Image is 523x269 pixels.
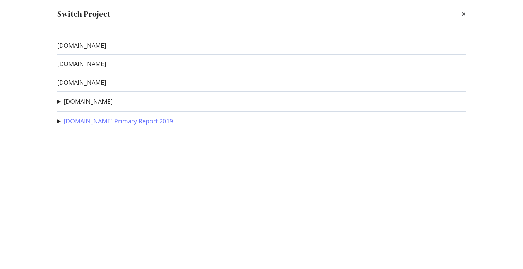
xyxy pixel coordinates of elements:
div: Switch Project [57,8,110,20]
a: [DOMAIN_NAME] Primary Report 2019 [64,118,173,125]
summary: [DOMAIN_NAME] [57,97,113,106]
a: [DOMAIN_NAME] [57,42,106,49]
div: times [462,8,466,20]
a: [DOMAIN_NAME] [57,79,106,86]
a: [DOMAIN_NAME] [64,98,113,105]
summary: [DOMAIN_NAME] Primary Report 2019 [57,117,173,126]
a: [DOMAIN_NAME] [57,60,106,67]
